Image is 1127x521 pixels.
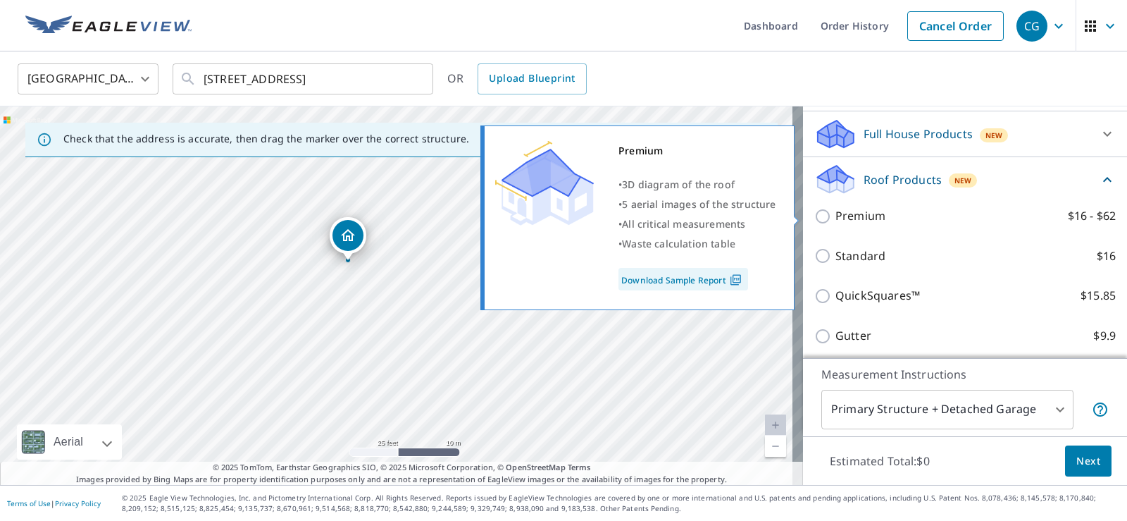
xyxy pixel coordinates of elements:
[1016,11,1047,42] div: CG
[489,70,575,87] span: Upload Blueprint
[495,141,594,226] img: Premium
[618,141,776,161] div: Premium
[55,498,101,508] a: Privacy Policy
[864,171,942,188] p: Roof Products
[204,59,404,99] input: Search by address or latitude-longitude
[835,207,885,225] p: Premium
[622,237,735,250] span: Waste calculation table
[7,499,101,508] p: |
[568,462,591,472] a: Terms
[726,274,745,286] img: Pdf Icon
[814,117,1116,151] div: Full House ProductsNew
[213,462,591,474] span: © 2025 TomTom, Earthstar Geographics SIO, © 2025 Microsoft Corporation, ©
[814,163,1116,196] div: Roof ProductsNew
[985,130,1003,141] span: New
[835,287,920,305] p: QuickSquares™
[506,462,565,472] a: OpenStreetMap
[478,63,586,94] a: Upload Blueprint
[622,217,745,231] span: All critical measurements
[907,11,1004,41] a: Cancel Order
[821,390,1073,429] div: Primary Structure + Detached Garage
[835,327,871,345] p: Gutter
[1068,207,1116,225] p: $16 - $62
[1081,287,1116,305] p: $15.85
[1097,247,1116,265] p: $16
[1076,453,1100,470] span: Next
[1093,327,1116,345] p: $9.9
[618,214,776,234] div: •
[17,424,122,460] div: Aerial
[835,247,885,265] p: Standard
[447,63,587,94] div: OR
[818,446,941,477] p: Estimated Total: $0
[1065,446,1112,477] button: Next
[25,16,192,37] img: EV Logo
[821,366,1109,383] p: Measurement Instructions
[954,175,972,186] span: New
[1092,401,1109,418] span: Your report will include the primary structure and a detached garage if one exists.
[618,195,776,214] div: •
[49,424,87,460] div: Aerial
[122,493,1120,514] p: © 2025 Eagle View Technologies, Inc. and Pictometry International Corp. All Rights Reserved. Repo...
[18,59,158,99] div: [GEOGRAPHIC_DATA]
[864,125,973,142] p: Full House Products
[7,498,51,508] a: Terms of Use
[765,415,786,436] a: Current Level 20, Zoom In Disabled
[622,197,776,211] span: 5 aerial images of the structure
[618,175,776,195] div: •
[622,178,735,191] span: 3D diagram of the roof
[63,133,469,145] p: Check that the address is accurate, then drag the marker over the correct structure.
[330,217,366,261] div: Dropped pin, building 1, Residential property, 7023 Fair Oaks Dr Export, PA 15632
[765,436,786,457] a: Current Level 20, Zoom Out
[618,268,748,290] a: Download Sample Report
[618,234,776,254] div: •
